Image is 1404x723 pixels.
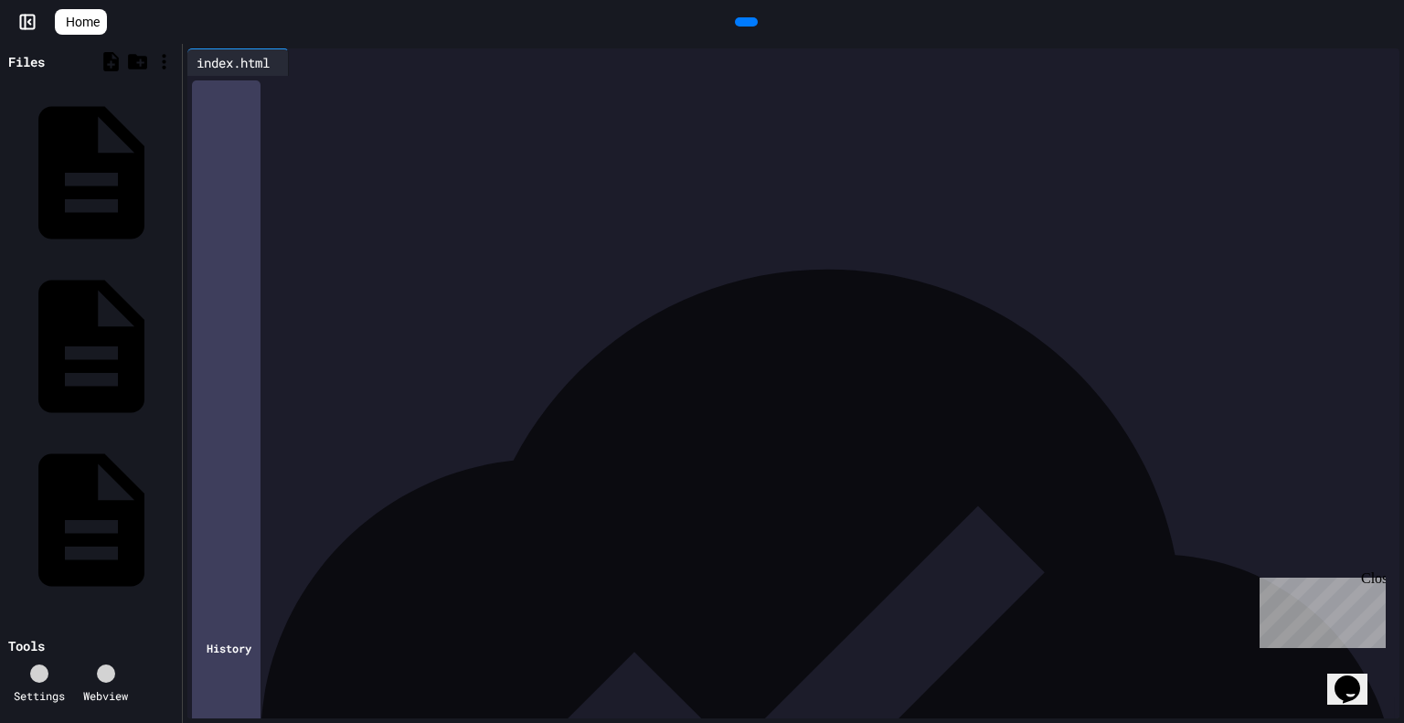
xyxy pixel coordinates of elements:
[55,9,107,35] a: Home
[1327,650,1386,705] iframe: chat widget
[187,53,279,72] div: index.html
[83,687,128,704] div: Webview
[14,687,65,704] div: Settings
[1252,570,1386,648] iframe: chat widget
[8,52,45,71] div: Files
[187,48,289,76] div: index.html
[66,13,100,31] span: Home
[8,636,45,655] div: Tools
[7,7,126,116] div: Chat with us now!Close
